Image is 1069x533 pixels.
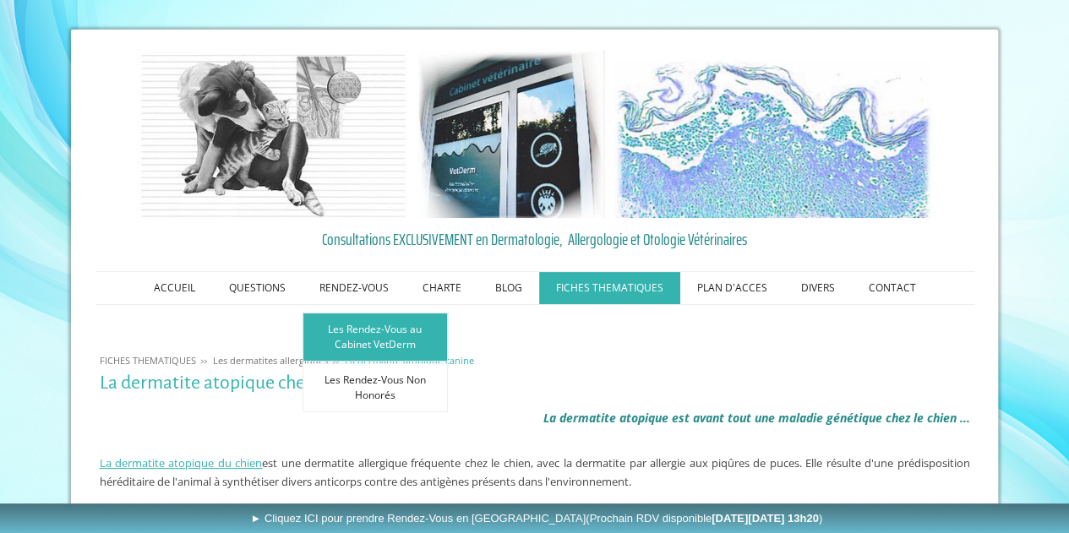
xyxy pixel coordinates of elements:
[784,272,852,304] a: DIVERS
[539,272,680,304] a: FICHES THEMATIQUES
[406,272,478,304] a: CHARTE
[680,272,784,304] a: PLAN D'ACCES
[303,363,448,412] a: Les Rendez-Vous Non Honorés
[100,455,970,489] span: est une dermatite allergique fréquente chez le chien, avec la dermatite par allergie aux piqûres ...
[95,354,200,367] a: FICHES THEMATIQUES
[586,512,822,525] span: (Prochain RDV disponible )
[212,272,303,304] a: QUESTIONS
[345,354,474,367] span: La dermatite atopique canine
[852,272,933,304] a: CONTACT
[100,373,970,394] h1: La dermatite atopique chez le chien
[250,512,822,525] span: ► Cliquez ICI pour prendre Rendez-Vous en [GEOGRAPHIC_DATA]
[137,272,212,304] a: ACCUEIL
[303,272,406,304] a: RENDEZ-VOUS
[213,354,328,367] span: Les dermatites allergiques
[543,410,970,426] strong: La dermatite atopique est avant tout une maladie génétique chez le chien ...
[209,354,332,367] a: Les dermatites allergiques
[100,354,196,367] span: FICHES THEMATIQUES
[100,455,263,470] a: La dermatite atopique du chien
[303,313,448,362] a: Les Rendez-Vous au Cabinet VetDerm
[712,512,819,525] b: [DATE][DATE] 13h20
[478,272,539,304] a: BLOG
[100,226,970,252] a: Consultations EXCLUSIVEMENT en Dermatologie, Allergologie et Otologie Vétérinaires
